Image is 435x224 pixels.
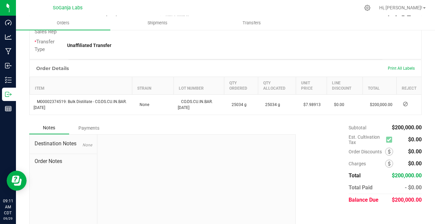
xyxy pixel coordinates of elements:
[5,105,12,112] inline-svg: Reports
[5,19,12,26] inline-svg: Dashboard
[35,39,54,52] span: Transfer Type
[5,62,12,69] inline-svg: Inbound
[30,77,132,95] th: Item
[400,102,410,106] span: Reject Inventory
[136,102,149,107] span: None
[35,157,92,165] span: Order Notes
[69,122,109,134] div: Payments
[367,102,392,107] span: $200,000.00
[3,198,13,216] p: 09:11 AM CDT
[29,122,69,134] div: Notes
[349,149,385,154] span: Order Discounts
[349,197,379,203] span: Balance Due
[139,20,176,26] span: Shipments
[5,34,12,40] inline-svg: Analytics
[300,102,321,107] span: $7.98913
[349,134,383,145] span: Est. Cultivation Tax
[5,77,12,83] inline-svg: Inventory
[110,16,205,30] a: Shipments
[349,161,385,166] span: Charges
[388,66,415,71] span: Print All Labels
[379,5,422,10] span: Hi, [PERSON_NAME]!
[5,91,12,98] inline-svg: Outbound
[262,102,280,107] span: 25034 g
[363,5,372,11] div: Manage settings
[34,99,127,110] span: M00002374519: Bulk Distillate - CO.DS.CU.IN.BAR.[DATE]
[349,125,366,130] span: Subtotal
[48,20,78,26] span: Orders
[296,77,327,95] th: Unit Price
[396,77,421,95] th: Reject
[392,124,422,131] span: $200,000.00
[3,216,13,221] p: 09/29
[327,77,363,95] th: Line Discount
[392,197,422,203] span: $200,000.00
[408,160,422,167] span: $0.00
[224,77,258,95] th: Qty Ordered
[82,143,92,147] span: None
[5,48,12,55] inline-svg: Manufacturing
[16,16,110,30] a: Orders
[234,20,270,26] span: Transfers
[7,171,27,191] iframe: Resource center
[331,102,344,107] span: $0.00
[405,184,422,191] span: - $0.00
[67,43,111,48] strong: Unaffiliated Transfer
[408,148,422,155] span: $0.00
[178,99,213,110] span: CO.DS.CU.IN.BAR.[DATE]
[408,136,422,143] span: $0.00
[35,29,56,35] span: Sales Rep
[363,77,396,95] th: Total
[204,16,299,30] a: Transfers
[36,66,69,71] h1: Order Details
[132,77,174,95] th: Strain
[349,184,373,191] span: Total Paid
[174,77,224,95] th: Lot Number
[35,140,92,148] span: Destination Notes
[349,172,361,179] span: Total
[53,5,83,11] span: SoGanja Labs
[228,102,247,107] span: 25034 g
[392,172,422,179] span: $200,000.00
[386,135,395,144] span: Calculate cultivation tax
[258,77,296,95] th: Qty Allocated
